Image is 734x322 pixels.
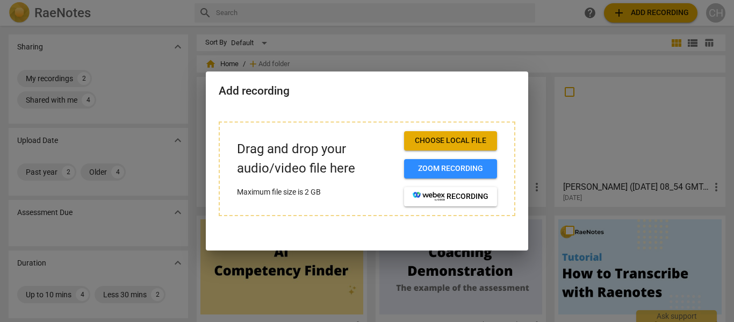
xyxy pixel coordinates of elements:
span: recording [413,191,488,202]
button: Zoom recording [404,159,497,178]
p: Maximum file size is 2 GB [237,187,395,198]
button: Choose local file [404,131,497,151]
p: Drag and drop your audio/video file here [237,140,395,177]
button: recording [404,187,497,206]
h2: Add recording [219,84,515,98]
span: Choose local file [413,135,488,146]
span: Zoom recording [413,163,488,174]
